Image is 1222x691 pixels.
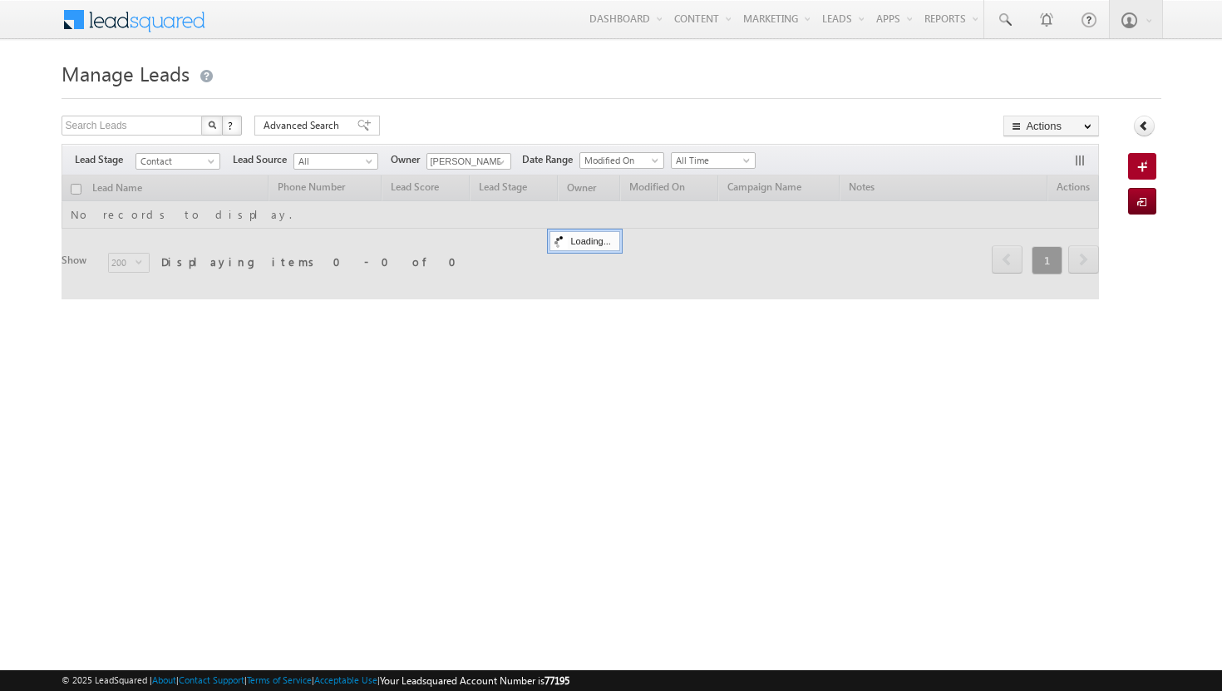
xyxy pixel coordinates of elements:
button: ? [222,116,242,136]
span: © 2025 LeadSquared | | | | | [62,673,569,689]
button: Actions [1003,116,1099,136]
a: Acceptable Use [314,674,377,685]
span: All [294,154,373,169]
span: Date Range [522,152,579,167]
span: Advanced Search [264,118,344,133]
span: Contact [136,154,215,169]
a: Terms of Service [247,674,312,685]
a: Contact Support [179,674,244,685]
a: Modified On [579,152,664,169]
span: All Time [672,153,751,168]
span: Modified On [580,153,659,168]
a: All [293,153,378,170]
img: Search [208,121,216,129]
div: Loading... [549,231,620,251]
span: Lead Stage [75,152,136,167]
a: All Time [671,152,756,169]
a: Contact [136,153,220,170]
span: 77195 [544,674,569,687]
a: About [152,674,176,685]
input: Type to Search [426,153,511,170]
span: Lead Source [233,152,293,167]
span: Owner [391,152,426,167]
span: ? [228,118,235,132]
span: Manage Leads [62,60,190,86]
span: Your Leadsquared Account Number is [380,674,569,687]
a: Show All Items [489,154,510,170]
